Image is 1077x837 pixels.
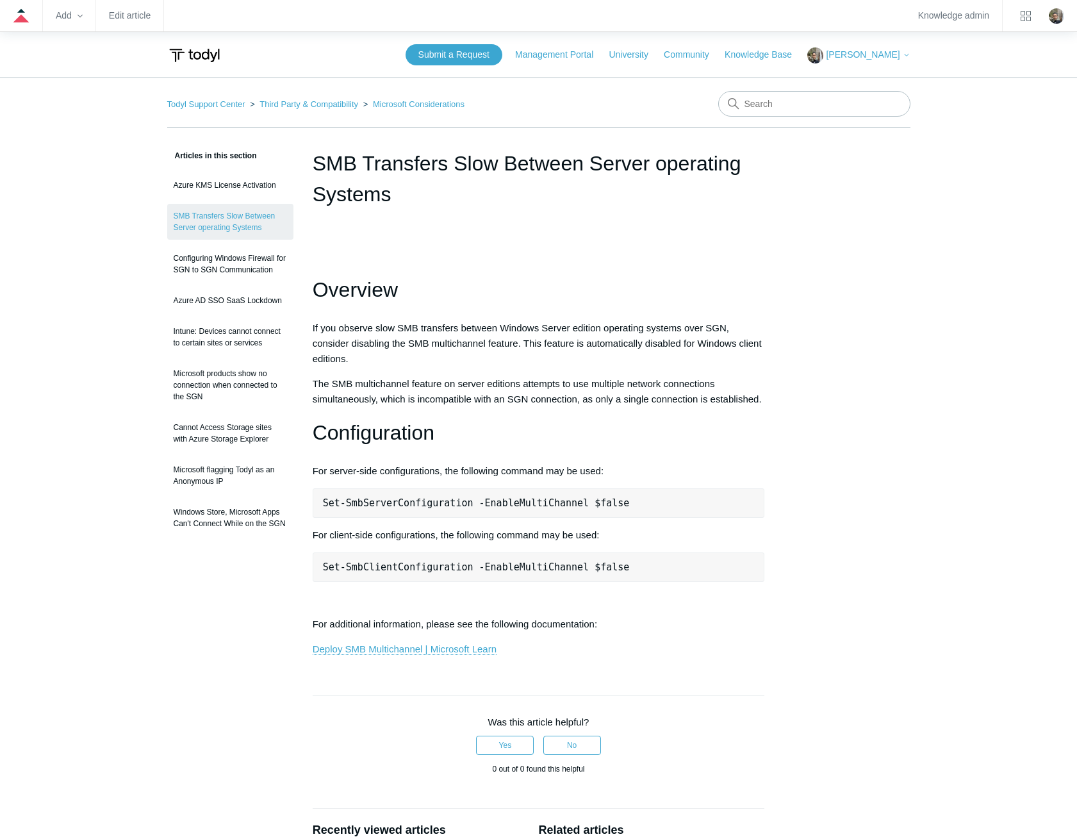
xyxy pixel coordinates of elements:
[313,274,765,306] h1: Overview
[313,417,765,449] h1: Configuration
[167,415,293,451] a: Cannot Access Storage sites with Azure Storage Explorer
[313,376,765,407] p: The SMB multichannel feature on server editions attempts to use multiple network connections simu...
[361,99,465,109] li: Microsoft Considerations
[664,48,722,62] a: Community
[167,246,293,282] a: Configuring Windows Firewall for SGN to SGN Communication
[492,765,584,774] span: 0 out of 0 found this helpful
[313,527,765,543] p: For client-side configurations, the following command may be used:
[167,319,293,355] a: Intune: Devices cannot connect to certain sites or services
[313,617,765,632] p: For additional information, please see the following documentation:
[167,500,293,536] a: Windows Store, Microsoft Apps Can't Connect While on the SGN
[313,148,765,210] h1: SMB Transfers Slow Between Server operating Systems
[313,552,765,582] pre: Set-SmbClientConfiguration -EnableMultiChannel $false
[476,736,534,755] button: This article was helpful
[313,488,765,518] pre: Set-SmbServerConfiguration -EnableMultiChannel $false
[725,48,805,62] a: Knowledge Base
[167,173,293,197] a: Azure KMS License Activation
[488,717,589,727] span: Was this article helpful?
[373,99,465,109] a: Microsoft Considerations
[167,99,245,109] a: Todyl Support Center
[313,320,765,367] p: If you observe slow SMB transfers between Windows Server edition operating systems over SGN, cons...
[718,91,910,117] input: Search
[1049,8,1064,24] zd-hc-trigger: Click your profile icon to open the profile menu
[167,44,222,67] img: Todyl Support Center Help Center home page
[167,361,293,409] a: Microsoft products show no connection when connected to the SGN
[406,44,502,65] a: Submit a Request
[109,12,151,19] a: Edit article
[259,99,358,109] a: Third Party & Compatibility
[313,643,497,655] a: Deploy SMB Multichannel | Microsoft Learn
[167,204,293,240] a: SMB Transfers Slow Between Server operating Systems
[807,47,910,63] button: [PERSON_NAME]
[167,288,293,313] a: Azure AD SSO SaaS Lockdown
[313,463,765,479] p: For server-side configurations, the following command may be used:
[826,49,900,60] span: [PERSON_NAME]
[543,736,601,755] button: This article was not helpful
[56,12,83,19] zd-hc-trigger: Add
[167,99,248,109] li: Todyl Support Center
[167,458,293,493] a: Microsoft flagging Todyl as an Anonymous IP
[609,48,661,62] a: University
[515,48,606,62] a: Management Portal
[167,151,257,160] span: Articles in this section
[1049,8,1064,24] img: user avatar
[247,99,361,109] li: Third Party & Compatibility
[918,12,989,19] a: Knowledge admin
